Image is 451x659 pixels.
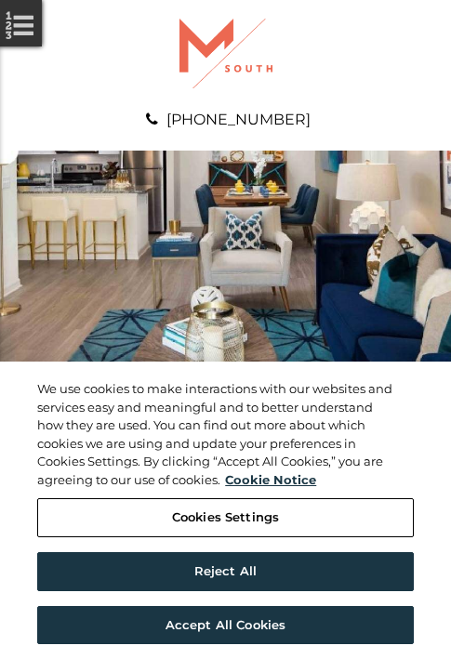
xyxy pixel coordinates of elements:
button: Cookies Settings [37,498,414,537]
img: A graphic with a red M and the word SOUTH. [179,19,272,88]
a: More information about your privacy [225,472,316,487]
button: Reject All [37,552,414,591]
button: Accept All Cookies [37,605,414,644]
div: We use cookies to make interactions with our websites and services easy and meaningful and to bet... [37,380,393,489]
a: [PHONE_NUMBER] [166,111,311,128]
